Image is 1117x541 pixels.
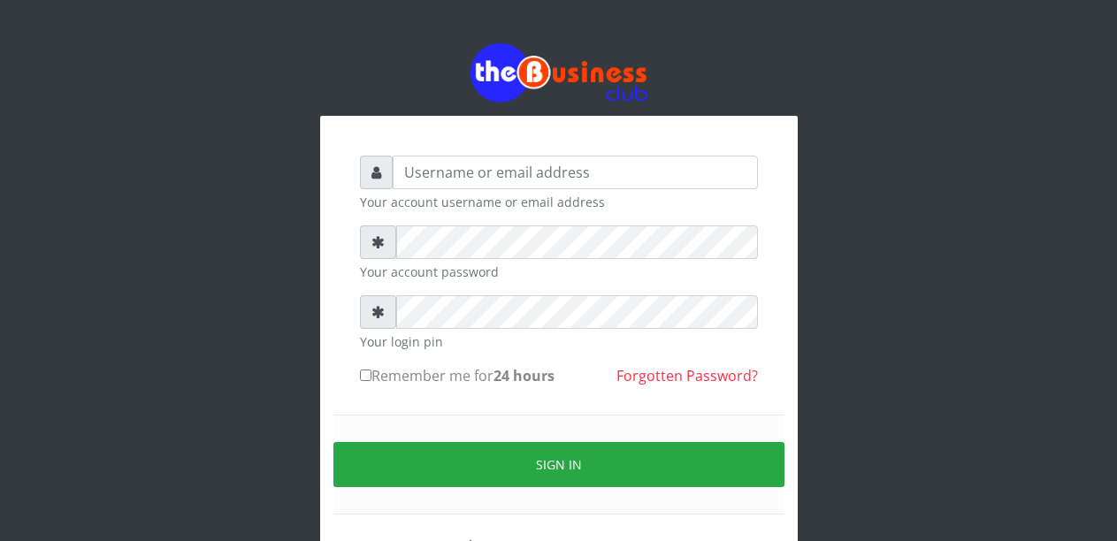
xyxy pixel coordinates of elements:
[493,366,555,385] b: 24 hours
[360,332,758,351] small: Your login pin
[360,365,555,386] label: Remember me for
[360,193,758,211] small: Your account username or email address
[360,370,371,381] input: Remember me for24 hours
[360,263,758,281] small: Your account password
[616,366,758,385] a: Forgotten Password?
[333,442,784,487] button: Sign in
[393,156,758,189] input: Username or email address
